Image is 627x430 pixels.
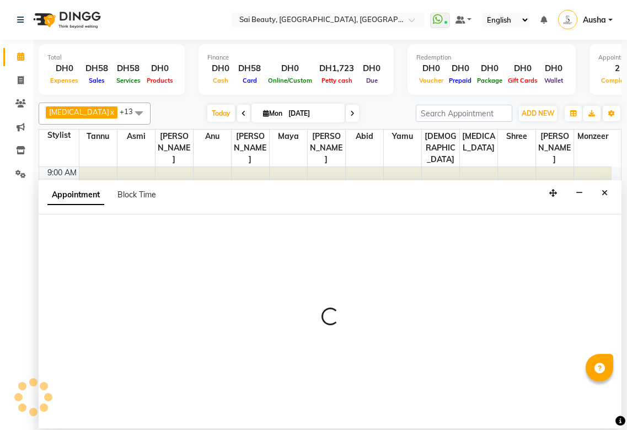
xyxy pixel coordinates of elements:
span: Online/Custom [265,77,315,84]
button: Close [597,185,613,202]
span: Monzeer [574,130,612,143]
input: Search Appointment [416,105,512,122]
span: Package [474,77,505,84]
span: [PERSON_NAME] [156,130,193,166]
div: DH0 [416,62,446,75]
span: Prepaid [446,77,474,84]
div: DH1,723 [315,62,358,75]
span: [PERSON_NAME] [308,130,345,166]
div: DH0 [144,62,176,75]
span: [DEMOGRAPHIC_DATA] [422,130,459,166]
span: [PERSON_NAME] [232,130,269,166]
span: Asmi [117,130,155,143]
img: logo [28,4,104,35]
div: Total [47,53,176,62]
span: Mon [260,109,285,117]
div: DH0 [540,62,567,75]
span: Today [207,105,235,122]
div: DH58 [112,62,144,75]
span: Yamu [384,130,421,143]
span: [MEDICAL_DATA] [49,108,109,116]
span: Wallet [542,77,566,84]
div: Finance [207,53,385,62]
span: Gift Cards [505,77,540,84]
div: DH0 [446,62,474,75]
span: +13 [120,107,141,116]
span: Tannu [79,130,117,143]
span: shree [498,130,535,143]
div: Redemption [416,53,567,62]
div: Stylist [39,130,79,141]
span: ADD NEW [522,109,554,117]
span: maya [270,130,307,143]
span: Block Time [117,190,156,200]
span: Anu [194,130,231,143]
span: Petty cash [319,77,355,84]
span: Appointment [47,185,104,205]
span: Due [363,77,381,84]
div: DH0 [505,62,540,75]
div: DH58 [81,62,112,75]
span: [PERSON_NAME] [536,130,574,166]
div: DH58 [234,62,265,75]
span: [MEDICAL_DATA] [460,130,497,155]
div: DH0 [358,62,385,75]
button: ADD NEW [519,106,557,121]
iframe: chat widget [581,386,616,419]
div: DH0 [47,62,81,75]
div: DH0 [474,62,505,75]
div: DH0 [207,62,234,75]
span: Expenses [47,77,81,84]
span: Products [144,77,176,84]
span: Cash [210,77,231,84]
span: Sales [86,77,108,84]
img: Ausha [558,10,577,29]
a: x [109,108,114,116]
span: Voucher [416,77,446,84]
div: DH0 [265,62,315,75]
span: Card [240,77,260,84]
span: Ausha [583,14,606,26]
span: Abid [346,130,383,143]
input: 2025-09-01 [285,105,340,122]
span: Services [114,77,143,84]
div: 9:00 AM [45,167,79,179]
